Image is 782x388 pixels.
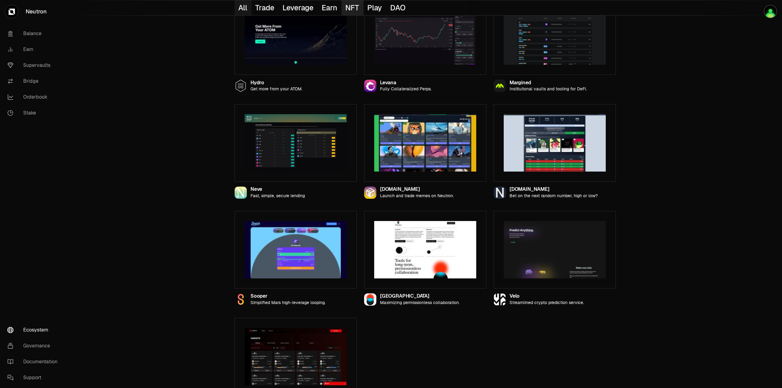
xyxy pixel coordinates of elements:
[245,221,347,278] img: Sooper preview image
[279,0,318,15] button: Leverage
[2,370,66,386] a: Support
[510,193,598,198] p: Bet on the next random number, high or low?
[245,328,347,385] img: Vendetta preview image
[2,105,66,121] a: Stake
[235,0,252,15] button: All
[2,26,66,42] a: Balance
[764,5,777,18] img: ndlss
[245,8,347,65] img: Hydro preview image
[510,86,587,92] p: Institutional vaults and tooling for DeFi.
[245,114,347,172] img: Neve preview image
[342,0,364,15] button: NFT
[380,300,460,305] p: Maximizing permissionless collaboration.
[380,193,454,198] p: Launch and trade memes on Neutron.
[2,338,66,354] a: Governance
[2,57,66,73] a: Supervaults
[318,0,342,15] button: Earn
[252,0,279,15] button: Trade
[250,193,305,198] p: Fast, simple, secure lending
[374,114,476,172] img: NFA.zone preview image
[2,322,66,338] a: Ecosystem
[504,8,606,65] img: Margined preview image
[374,221,476,278] img: Valence preview image
[510,294,584,299] div: Velo
[250,187,305,192] div: Neve
[250,294,326,299] div: Sooper
[380,294,460,299] div: [GEOGRAPHIC_DATA]
[510,80,587,85] div: Margined
[2,42,66,57] a: Earn
[2,89,66,105] a: Orderbook
[235,293,247,306] img: Sooper Logo
[364,0,386,15] button: Play
[380,187,454,192] div: [DOMAIN_NAME]
[250,300,326,305] p: Simplified Mars high-leverage looping.
[386,0,410,15] button: DAO
[374,8,476,65] img: Levana preview image
[510,300,584,305] p: Streamlined crypto prediction service.
[2,354,66,370] a: Documentation
[380,80,432,85] div: Levana
[250,86,302,92] p: Get more from your ATOM.
[2,73,66,89] a: Bridge
[504,221,606,278] img: Velo preview image
[510,187,598,192] div: [DOMAIN_NAME]
[250,80,302,85] div: Hydro
[504,114,606,172] img: NGMI.zone preview image
[380,86,432,92] p: Fully Collateralized Perps.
